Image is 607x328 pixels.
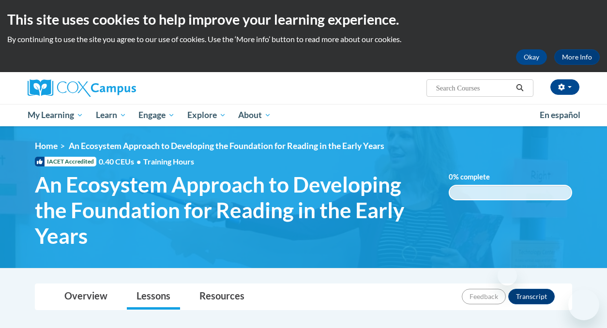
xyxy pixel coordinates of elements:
[568,289,599,320] iframe: Button to launch messaging window
[21,104,90,126] a: My Learning
[449,172,504,182] label: % complete
[99,156,143,167] span: 0.40 CEUs
[35,172,434,248] span: An Ecosystem Approach to Developing the Foundation for Reading in the Early Years
[516,49,547,65] button: Okay
[55,284,117,310] a: Overview
[513,82,527,94] button: Search
[238,109,271,121] span: About
[138,109,175,121] span: Engage
[96,109,126,121] span: Learn
[232,104,278,126] a: About
[127,284,180,310] a: Lessons
[181,104,232,126] a: Explore
[508,289,555,304] button: Transcript
[90,104,133,126] a: Learn
[143,157,194,166] span: Training Hours
[540,110,580,120] span: En español
[498,266,517,285] iframe: Close message
[132,104,181,126] a: Engage
[7,34,600,45] p: By continuing to use the site you agree to our use of cookies. Use the ‘More info’ button to read...
[35,141,58,151] a: Home
[35,157,96,166] span: IACET Accredited
[69,141,384,151] span: An Ecosystem Approach to Developing the Foundation for Reading in the Early Years
[20,104,587,126] div: Main menu
[28,109,83,121] span: My Learning
[7,10,600,29] h2: This site uses cookies to help improve your learning experience.
[190,284,254,310] a: Resources
[435,82,513,94] input: Search Courses
[137,157,141,166] span: •
[554,49,600,65] a: More Info
[187,109,226,121] span: Explore
[28,79,202,97] a: Cox Campus
[28,79,136,97] img: Cox Campus
[462,289,506,304] button: Feedback
[449,173,453,181] span: 0
[533,105,587,125] a: En español
[550,79,579,95] button: Account Settings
